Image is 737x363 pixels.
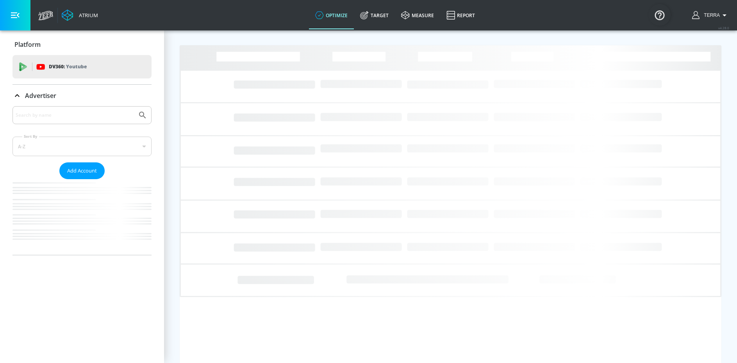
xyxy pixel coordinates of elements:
div: DV360: Youtube [12,55,152,78]
p: Youtube [66,62,87,71]
a: Atrium [62,9,98,21]
span: Add Account [67,166,97,175]
nav: list of Advertiser [12,179,152,255]
button: Add Account [59,162,105,179]
a: optimize [309,1,354,29]
button: Open Resource Center [649,4,671,26]
a: Target [354,1,395,29]
div: Advertiser [12,85,152,107]
span: login as: terra.richardson@zefr.com [701,12,720,18]
a: Report [440,1,481,29]
a: measure [395,1,440,29]
div: Platform [12,34,152,55]
p: DV360: [49,62,87,71]
div: Advertiser [12,106,152,255]
div: A-Z [12,137,152,156]
p: Advertiser [25,91,56,100]
button: Terra [692,11,729,20]
p: Platform [14,40,41,49]
div: Atrium [76,12,98,19]
span: v 4.28.0 [718,26,729,30]
input: Search by name [16,110,134,120]
label: Sort By [22,134,39,139]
